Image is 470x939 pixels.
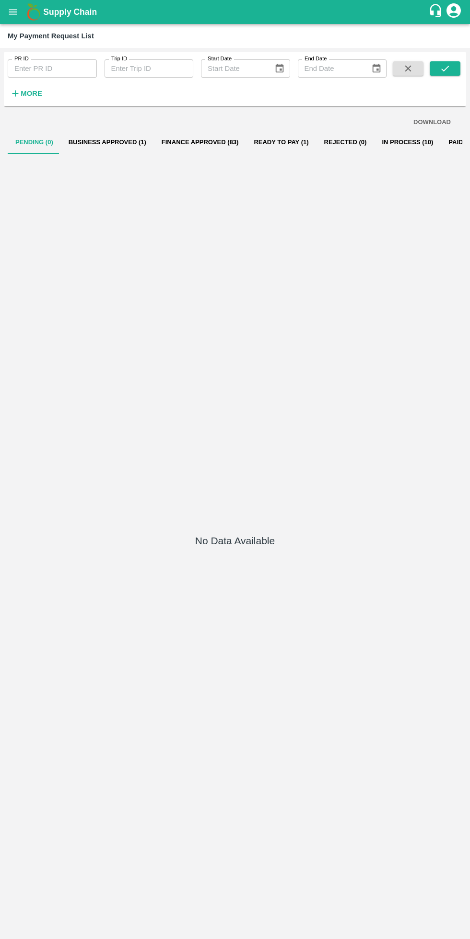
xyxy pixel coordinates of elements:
[8,30,94,42] div: My Payment Request List
[24,2,43,22] img: logo
[111,55,127,63] label: Trip ID
[317,131,375,154] button: Rejected (0)
[305,55,327,63] label: End Date
[105,59,194,78] input: Enter Trip ID
[298,59,364,78] input: End Date
[61,131,154,154] button: Business Approved (1)
[246,131,316,154] button: Ready To Pay (1)
[410,114,455,131] button: DOWNLOAD
[8,59,97,78] input: Enter PR ID
[2,1,24,23] button: open drawer
[445,2,462,22] div: account of current user
[367,59,386,78] button: Choose date
[208,55,232,63] label: Start Date
[8,85,45,102] button: More
[195,534,275,548] h5: No Data Available
[374,131,441,154] button: In Process (10)
[201,59,267,78] input: Start Date
[428,3,445,21] div: customer-support
[270,59,289,78] button: Choose date
[8,131,61,154] button: Pending (0)
[14,55,29,63] label: PR ID
[154,131,247,154] button: Finance Approved (83)
[43,5,428,19] a: Supply Chain
[21,90,42,97] strong: More
[43,7,97,17] b: Supply Chain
